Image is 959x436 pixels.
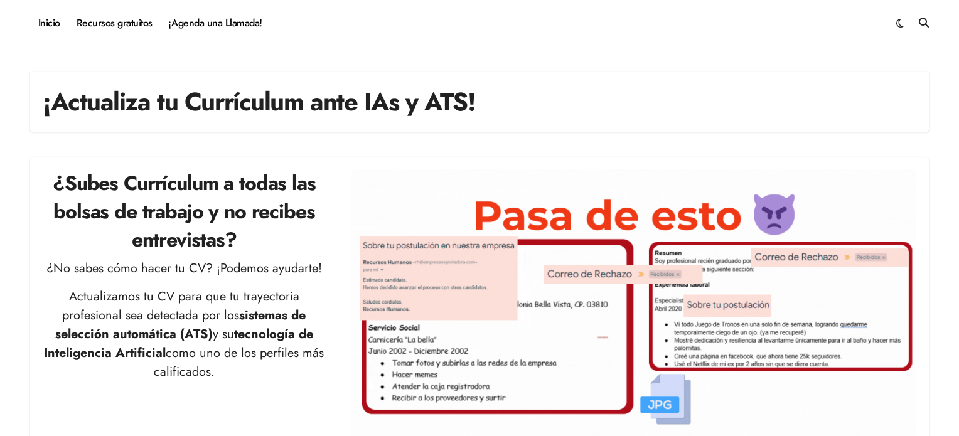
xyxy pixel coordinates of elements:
h2: ¿Subes Currículum a todas las bolsas de trabajo y no recibes entrevistas? [43,169,326,253]
a: Recursos gratuitos [68,6,161,40]
strong: tecnología de Inteligencia Artificial [44,325,313,362]
h1: ¡Actualiza tu Currículum ante IAs y ATS! [43,84,475,119]
a: ¡Agenda una Llamada! [161,6,271,40]
strong: sistemas de selección automática (ATS) [55,306,306,343]
p: ¿No sabes cómo hacer tu CV? ¡Podemos ayudarte! [43,259,326,278]
a: Inicio [30,6,68,40]
p: Actualizamos tu CV para que tu trayectoria profesional sea detectada por los y su como uno de los... [43,287,326,381]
